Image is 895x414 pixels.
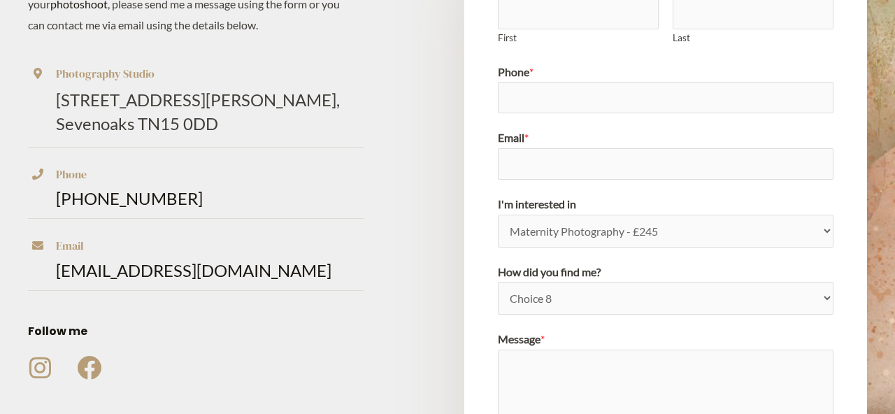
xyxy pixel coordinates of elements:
[56,188,203,208] a: [PHONE_NUMBER]
[498,127,833,148] label: Email
[498,262,833,283] label: How did you find me?
[498,194,833,215] label: I'm interested in
[498,29,659,47] label: First
[56,260,331,280] a: [EMAIL_ADDRESS][DOMAIN_NAME]
[56,238,84,253] span: Email
[28,324,364,338] h6: Follow me
[56,166,87,182] span: Phone
[56,66,155,81] span: Photography Studio
[56,88,364,135] p: [STREET_ADDRESS][PERSON_NAME], Sevenoaks TN15 0DD
[498,329,833,350] label: Message
[498,62,833,83] label: Phone
[673,29,833,47] label: Last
